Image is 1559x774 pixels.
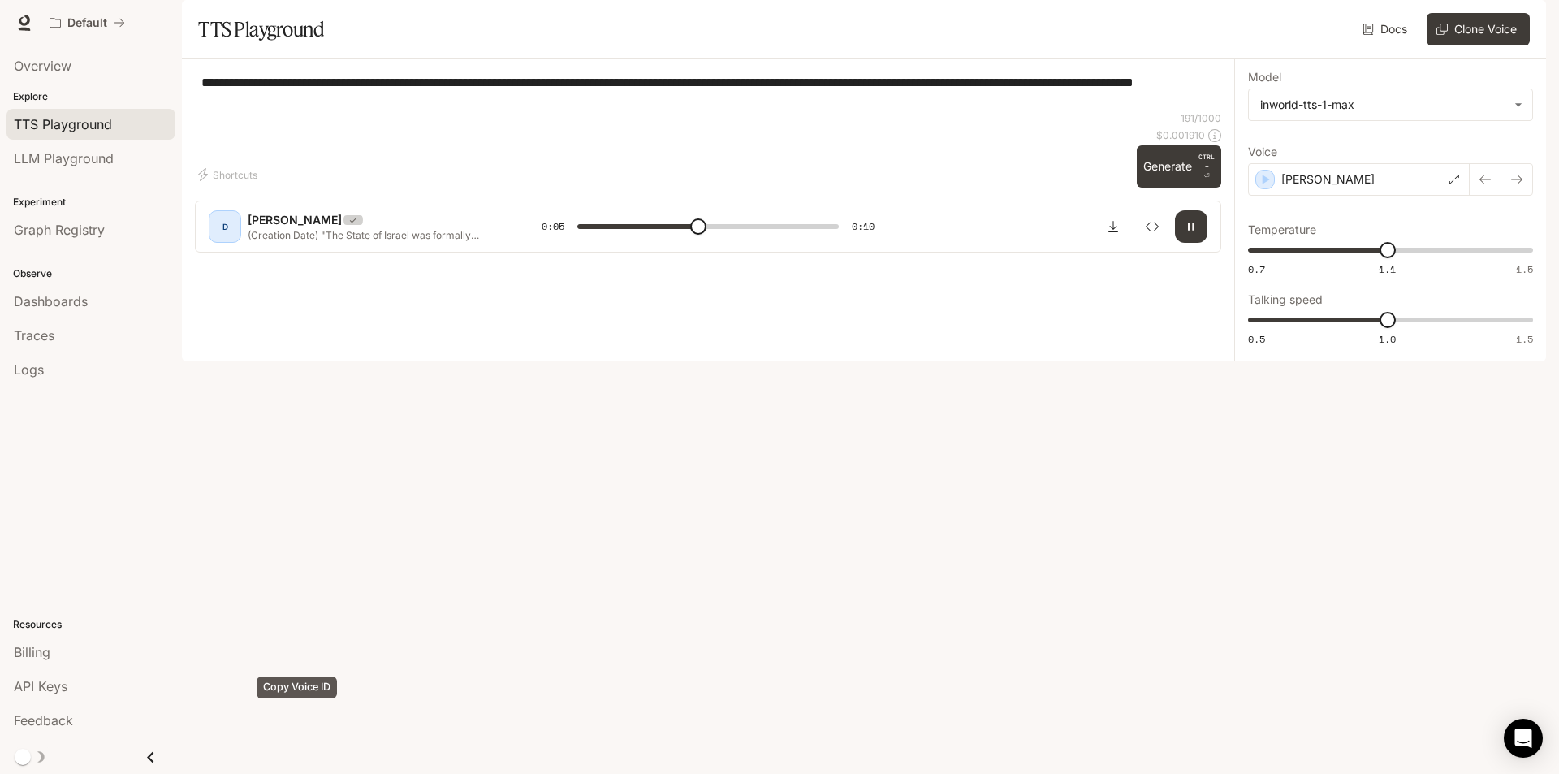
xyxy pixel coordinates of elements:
p: Default [67,16,107,30]
button: All workspaces [42,6,132,39]
p: 191 / 1000 [1181,111,1221,125]
button: Clone Voice [1427,13,1530,45]
button: Inspect [1136,210,1168,243]
button: Shortcuts [195,162,264,188]
span: 1.0 [1379,332,1396,346]
div: inworld-tts-1-max [1260,97,1506,113]
a: Docs [1359,13,1414,45]
span: 1.5 [1516,262,1533,276]
p: Voice [1248,146,1277,158]
p: ⏎ [1198,152,1215,181]
button: GenerateCTRL +⏎ [1137,145,1221,188]
span: 0:10 [852,218,875,235]
div: Open Intercom Messenger [1504,719,1543,758]
p: $ 0.001910 [1156,128,1205,142]
span: 0.5 [1248,332,1265,346]
p: Talking speed [1248,294,1323,305]
button: Download audio [1097,210,1129,243]
p: [PERSON_NAME] [1281,171,1375,188]
button: Copy Voice ID [342,215,365,225]
p: Model [1248,71,1281,83]
span: 0.7 [1248,262,1265,276]
h1: TTS Playground [198,13,324,45]
p: [PERSON_NAME] [248,212,342,228]
p: (Creation Date) "The State of Israel was formally established on the [DATE]. Its creation was the... [248,228,503,242]
div: D [212,214,238,240]
span: 1.5 [1516,332,1533,346]
div: inworld-tts-1-max [1249,89,1532,120]
div: Copy Voice ID [257,677,337,698]
p: CTRL + [1198,152,1215,171]
span: 0:05 [542,218,564,235]
span: 1.1 [1379,262,1396,276]
p: Temperature [1248,224,1316,236]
